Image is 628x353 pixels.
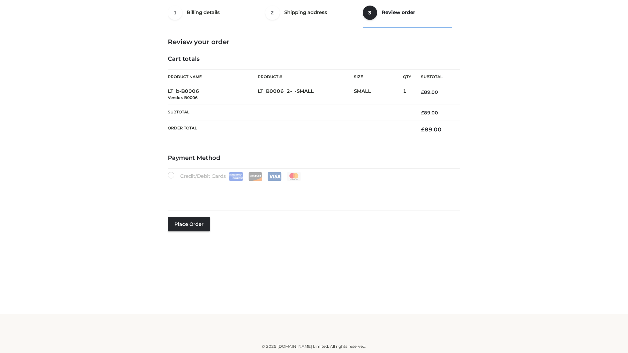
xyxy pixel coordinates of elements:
bdi: 89.00 [421,126,442,133]
label: Credit/Debit Cards [168,172,302,181]
td: LT_b-B0006 [168,84,258,105]
th: Order Total [168,121,411,138]
td: 1 [403,84,411,105]
h4: Payment Method [168,155,460,162]
small: Vendor: B0006 [168,95,198,100]
th: Subtotal [168,105,411,121]
button: Place order [168,217,210,231]
span: £ [421,110,424,116]
th: Product # [258,69,354,84]
bdi: 89.00 [421,110,438,116]
img: Discover [248,172,262,181]
img: Amex [229,172,243,181]
h4: Cart totals [168,56,460,63]
th: Product Name [168,69,258,84]
span: £ [421,89,424,95]
img: Mastercard [287,172,301,181]
bdi: 89.00 [421,89,438,95]
span: £ [421,126,425,133]
th: Qty [403,69,411,84]
img: Visa [268,172,282,181]
th: Subtotal [411,70,460,84]
th: Size [354,70,400,84]
iframe: Secure payment input frame [166,179,459,203]
h3: Review your order [168,38,460,46]
td: SMALL [354,84,403,105]
td: LT_B0006_2-_-SMALL [258,84,354,105]
div: © 2025 [DOMAIN_NAME] Limited. All rights reserved. [97,343,531,350]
